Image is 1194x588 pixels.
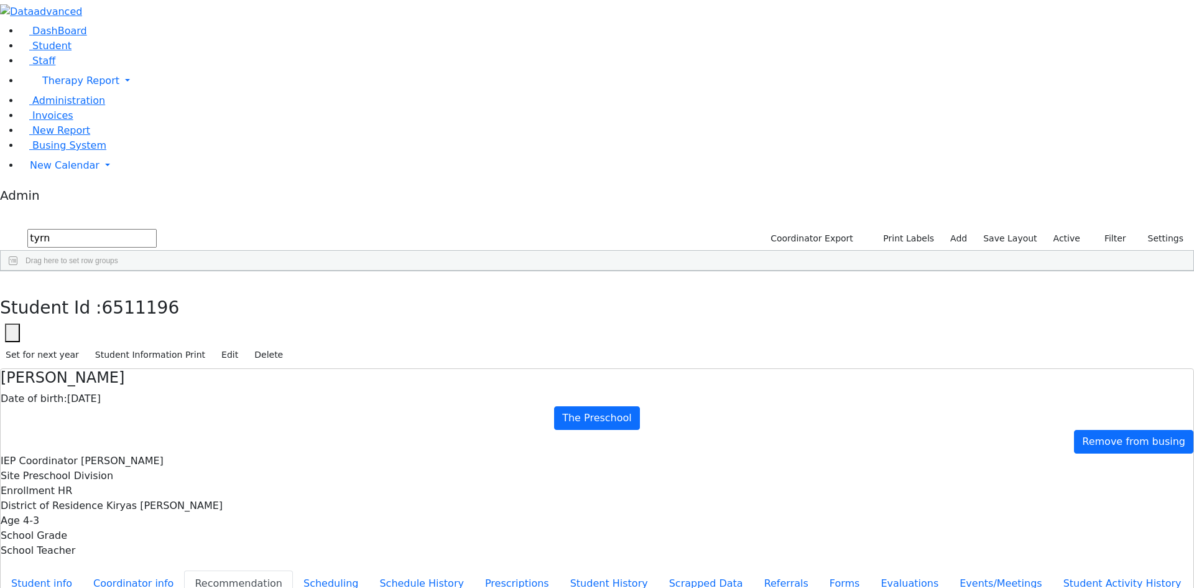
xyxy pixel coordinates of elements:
[32,124,90,136] span: New Report
[1082,436,1185,447] span: Remove from busing
[762,229,859,248] button: Coordinator Export
[20,68,1194,93] a: Therapy Report
[32,110,73,121] span: Invoices
[30,159,99,171] span: New Calendar
[106,500,223,511] span: Kiryas [PERSON_NAME]
[1132,229,1189,248] button: Settings
[20,40,72,52] a: Student
[32,55,55,67] span: Staff
[1,528,67,543] label: School Grade
[1,543,75,558] label: School Teacher
[42,75,119,86] span: Therapy Report
[869,229,940,248] button: Print Labels
[25,256,118,265] span: Drag here to set row groups
[1,391,1193,406] div: [DATE]
[554,406,640,430] a: The Preschool
[1088,229,1132,248] button: Filter
[1,454,78,469] label: IEP Coordinator
[1,391,67,406] label: Date of birth:
[20,110,73,121] a: Invoices
[945,229,973,248] a: Add
[249,345,289,365] button: Delete
[1,483,55,498] label: Enrollment
[23,470,113,482] span: Preschool Division
[20,25,87,37] a: DashBoard
[978,229,1042,248] button: Save Layout
[20,55,55,67] a: Staff
[20,139,106,151] a: Busing System
[27,229,157,248] input: Search
[20,153,1194,178] a: New Calendar
[32,139,106,151] span: Busing System
[58,485,72,497] span: HR
[1,513,20,528] label: Age
[1,498,103,513] label: District of Residence
[20,124,90,136] a: New Report
[20,95,105,106] a: Administration
[81,455,164,467] span: [PERSON_NAME]
[32,95,105,106] span: Administration
[32,25,87,37] span: DashBoard
[1074,430,1193,454] a: Remove from busing
[216,345,244,365] button: Edit
[1,369,1193,387] h4: [PERSON_NAME]
[23,515,39,526] span: 4-3
[1048,229,1086,248] label: Active
[32,40,72,52] span: Student
[90,345,211,365] button: Student Information Print
[1,469,20,483] label: Site
[102,297,180,318] span: 6511196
